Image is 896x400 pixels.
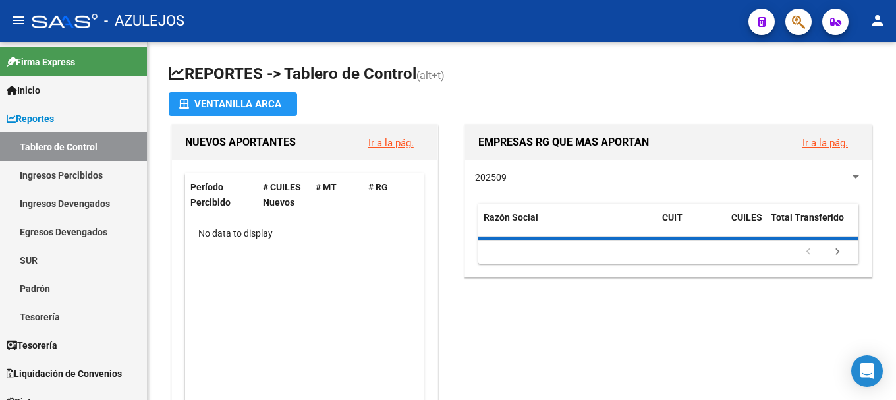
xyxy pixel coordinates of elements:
span: Liquidación de Convenios [7,366,122,381]
span: 202509 [475,172,507,183]
div: Open Intercom Messenger [851,355,883,387]
datatable-header-cell: # CUILES Nuevos [258,173,310,217]
datatable-header-cell: CUILES [726,204,766,247]
span: Período Percibido [190,182,231,208]
a: Ir a la pág. [368,137,414,149]
mat-icon: menu [11,13,26,28]
span: Firma Express [7,55,75,69]
span: Inicio [7,83,40,98]
button: Ir a la pág. [792,130,858,155]
mat-icon: person [870,13,885,28]
span: Tesorería [7,338,57,353]
div: Ventanilla ARCA [179,92,287,116]
a: Ir a la pág. [802,137,848,149]
span: NUEVOS APORTANTES [185,136,296,148]
span: # MT [316,182,337,192]
span: CUILES [731,212,762,223]
span: Razón Social [484,212,538,223]
button: Ventanilla ARCA [169,92,297,116]
span: Total Transferido [771,212,844,223]
h1: REPORTES -> Tablero de Control [169,63,875,86]
datatable-header-cell: Total Transferido [766,204,858,247]
button: Ir a la pág. [358,130,424,155]
datatable-header-cell: CUIT [657,204,726,247]
span: EMPRESAS RG QUE MAS APORTAN [478,136,649,148]
span: CUIT [662,212,683,223]
datatable-header-cell: # RG [363,173,416,217]
span: # CUILES Nuevos [263,182,301,208]
datatable-header-cell: # MT [310,173,363,217]
span: (alt+t) [416,69,445,82]
span: - AZULEJOS [104,7,184,36]
span: # RG [368,182,388,192]
datatable-header-cell: Período Percibido [185,173,258,217]
a: go to previous page [796,245,821,260]
datatable-header-cell: Razón Social [478,204,657,247]
a: go to next page [825,245,850,260]
span: Reportes [7,111,54,126]
div: No data to display [185,217,424,250]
